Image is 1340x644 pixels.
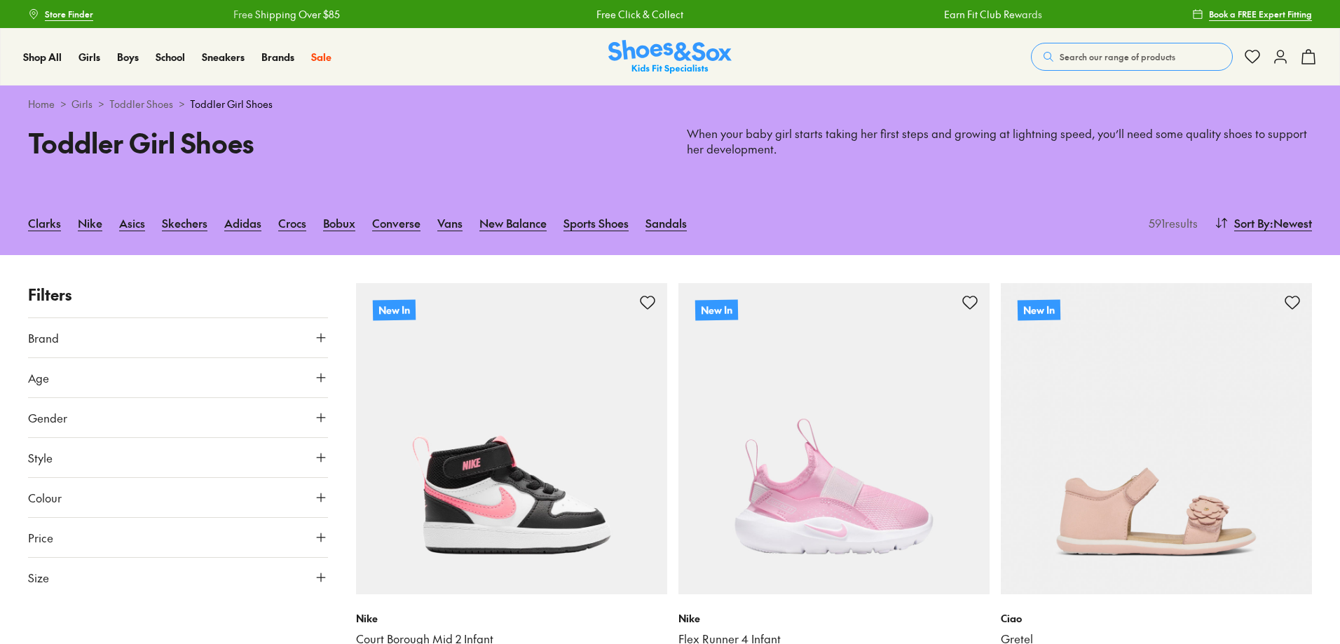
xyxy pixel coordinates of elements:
div: > > > [28,97,1312,111]
button: Brand [28,318,328,357]
p: New In [695,299,738,320]
a: Brands [261,50,294,64]
a: Home [28,97,55,111]
p: New In [373,299,416,320]
span: : Newest [1270,214,1312,231]
span: Store Finder [45,8,93,20]
p: Nike [356,611,667,626]
a: Free Shipping Over $85 [232,7,339,22]
button: Style [28,438,328,477]
a: Girls [78,50,100,64]
a: Store Finder [28,1,93,27]
a: Sale [311,50,331,64]
button: Search our range of products [1031,43,1233,71]
a: Free Click & Collect [595,7,682,22]
a: Converse [372,207,421,238]
p: Ciao [1001,611,1312,626]
a: New Balance [479,207,547,238]
span: Search our range of products [1060,50,1175,63]
span: Sort By [1234,214,1270,231]
a: Boys [117,50,139,64]
a: Crocs [278,207,306,238]
p: New In [1018,299,1060,320]
span: Gender [28,409,67,426]
button: Price [28,518,328,557]
span: Size [28,569,49,586]
a: Clarks [28,207,61,238]
span: Age [28,369,49,386]
span: Price [28,529,53,546]
button: Age [28,358,328,397]
a: Book a FREE Expert Fitting [1192,1,1312,27]
a: Sports Shoes [563,207,629,238]
button: Gender [28,398,328,437]
a: Sandals [645,207,687,238]
a: New In [1001,283,1312,594]
p: Filters [28,283,328,306]
a: Skechers [162,207,207,238]
a: New In [356,283,667,594]
a: Vans [437,207,463,238]
h1: Toddler Girl Shoes [28,123,653,163]
p: When your baby girl starts taking her first steps and growing at lightning speed, you’ll need som... [687,126,1312,157]
a: Nike [78,207,102,238]
a: Shop All [23,50,62,64]
a: Bobux [323,207,355,238]
span: Colour [28,489,62,506]
a: Adidas [224,207,261,238]
span: Style [28,449,53,466]
img: SNS_Logo_Responsive.svg [608,40,732,74]
span: Toddler Girl Shoes [190,97,273,111]
a: Shoes & Sox [608,40,732,74]
a: Toddler Shoes [109,97,173,111]
a: New In [678,283,990,594]
a: School [156,50,185,64]
a: Sneakers [202,50,245,64]
a: Earn Fit Club Rewards [943,7,1041,22]
a: Girls [71,97,93,111]
button: Colour [28,478,328,517]
p: Nike [678,611,990,626]
a: Asics [119,207,145,238]
span: Book a FREE Expert Fitting [1209,8,1312,20]
span: Brand [28,329,59,346]
button: Sort By:Newest [1215,207,1312,238]
button: Size [28,558,328,597]
p: 591 results [1143,214,1198,231]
